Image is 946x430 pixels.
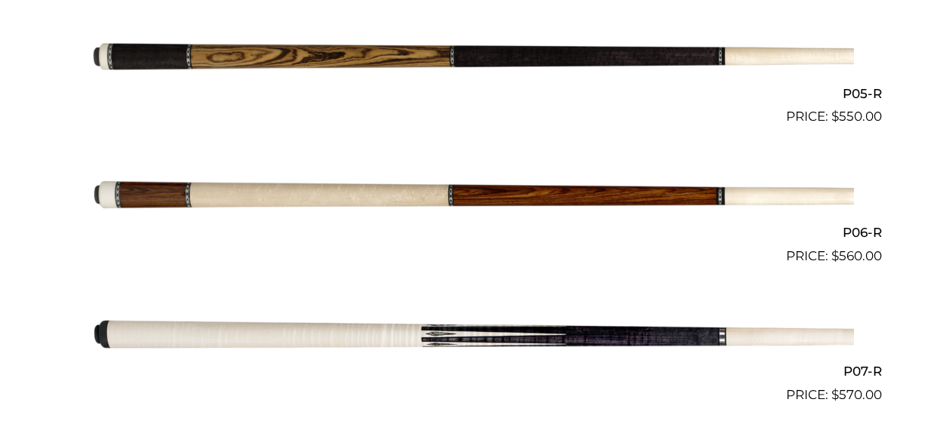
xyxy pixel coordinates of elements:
[64,358,882,385] h2: P07-R
[831,387,882,402] bdi: 570.00
[92,133,854,260] img: P06-R
[831,248,839,263] span: $
[831,109,882,124] bdi: 550.00
[64,218,882,246] h2: P06-R
[831,109,839,124] span: $
[64,79,882,107] h2: P05-R
[831,248,882,263] bdi: 560.00
[831,387,839,402] span: $
[64,133,882,266] a: P06-R $560.00
[64,272,882,405] a: P07-R $570.00
[92,272,854,399] img: P07-R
